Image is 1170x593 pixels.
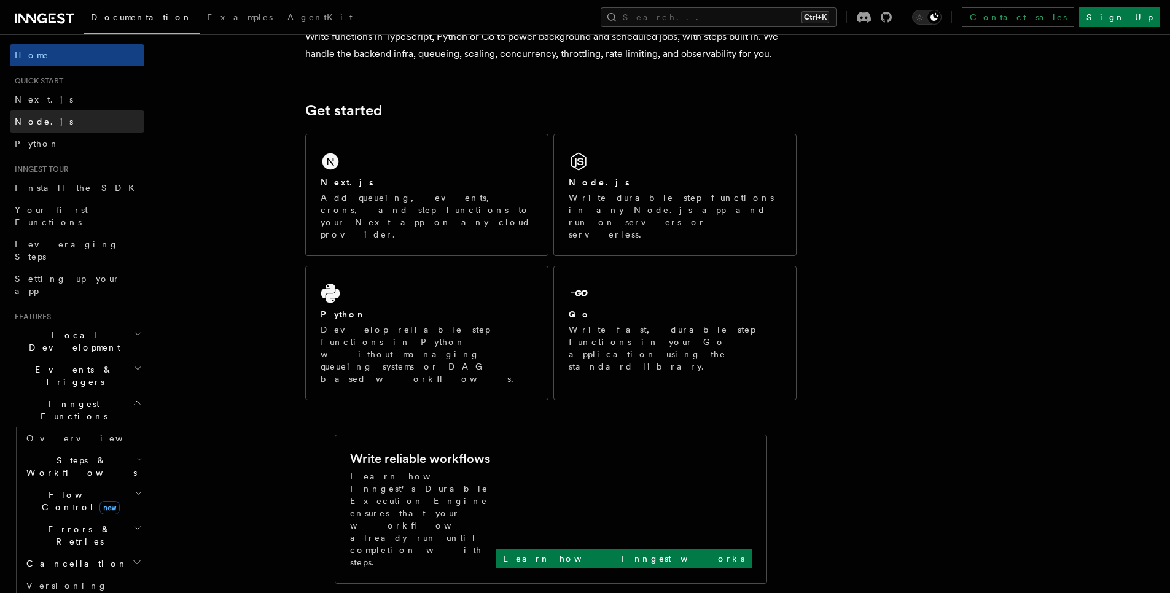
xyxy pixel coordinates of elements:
a: Contact sales [962,7,1074,27]
span: Home [15,49,49,61]
span: Documentation [91,12,192,22]
button: Steps & Workflows [21,449,144,484]
span: Overview [26,433,153,443]
span: Setting up your app [15,274,120,296]
span: Versioning [26,581,107,591]
button: Errors & Retries [21,518,144,552]
a: GoWrite fast, durable step functions in your Go application using the standard library. [553,266,797,400]
p: Develop reliable step functions in Python without managing queueing systems or DAG based workflows. [321,324,533,385]
span: Quick start [10,76,63,86]
p: Learn how Inngest's Durable Execution Engine ensures that your workflow already run until complet... [350,470,496,568]
span: Leveraging Steps [15,239,119,262]
a: AgentKit [280,4,360,33]
button: Cancellation [21,552,144,575]
button: Search...Ctrl+K [601,7,837,27]
a: Node.jsWrite durable step functions in any Node.js app and run on servers or serverless. [553,134,797,256]
span: Examples [207,12,273,22]
span: Errors & Retries [21,523,133,548]
p: Learn how Inngest works [503,552,744,565]
button: Inngest Functions [10,393,144,427]
span: Node.js [15,117,73,126]
a: PythonDevelop reliable step functions in Python without managing queueing systems or DAG based wo... [305,266,548,400]
a: Python [10,133,144,155]
button: Events & Triggers [10,359,144,393]
a: Node.js [10,110,144,133]
span: Cancellation [21,557,128,570]
kbd: Ctrl+K [801,11,829,23]
span: Install the SDK [15,183,142,193]
a: Get started [305,102,382,119]
button: Toggle dark mode [912,10,942,25]
a: Documentation [84,4,200,34]
span: Inngest tour [10,165,69,174]
span: Your first Functions [15,205,88,227]
span: AgentKit [287,12,353,22]
h2: Node.js [569,176,630,188]
a: Setting up your app [10,268,144,302]
p: Write functions in TypeScript, Python or Go to power background and scheduled jobs, with steps bu... [305,28,797,63]
span: Local Development [10,329,134,354]
span: Python [15,139,60,149]
p: Add queueing, events, crons, and step functions to your Next app on any cloud provider. [321,192,533,241]
a: Leveraging Steps [10,233,144,268]
span: Next.js [15,95,73,104]
p: Write durable step functions in any Node.js app and run on servers or serverless. [569,192,781,241]
span: Inngest Functions [10,398,133,422]
button: Local Development [10,324,144,359]
p: Write fast, durable step functions in your Go application using the standard library. [569,324,781,373]
button: Flow Controlnew [21,484,144,518]
a: Examples [200,4,280,33]
a: Your first Functions [10,199,144,233]
a: Sign Up [1079,7,1160,27]
a: Install the SDK [10,177,144,199]
a: Learn how Inngest works [496,549,752,568]
span: Steps & Workflows [21,454,137,479]
h2: Python [321,308,366,320]
a: Next.js [10,88,144,110]
a: Overview [21,427,144,449]
span: Features [10,312,51,322]
a: Home [10,44,144,66]
h2: Go [569,308,591,320]
h2: Next.js [321,176,373,188]
span: Events & Triggers [10,363,134,388]
span: Flow Control [21,489,135,513]
span: new [99,501,120,514]
a: Next.jsAdd queueing, events, crons, and step functions to your Next app on any cloud provider. [305,134,548,256]
h2: Write reliable workflows [350,450,490,467]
